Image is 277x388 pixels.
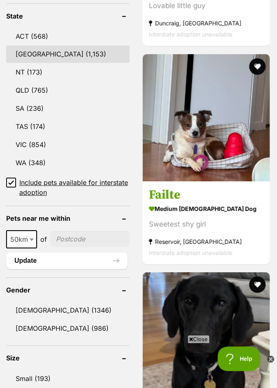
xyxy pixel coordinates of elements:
[6,154,130,172] a: WA (348)
[6,82,130,99] a: QLD (765)
[188,335,210,344] span: Close
[218,347,261,372] iframe: Help Scout Beacon - Open
[6,302,130,319] a: [DEMOGRAPHIC_DATA] (1346)
[6,287,130,294] header: Gender
[6,64,130,81] a: NT (173)
[149,31,233,38] span: Interstate adoption unavailable
[143,54,270,182] img: Failte - Border Collie Dog
[143,181,270,265] a: Failte medium [DEMOGRAPHIC_DATA] Dog Sweetest shy girl Reservoir, [GEOGRAPHIC_DATA] Interstate ad...
[149,250,233,257] span: Interstate adoption unavailable
[40,235,47,245] span: of
[19,178,130,198] span: Include pets available for interstate adoption
[6,28,130,45] a: ACT (568)
[6,46,130,63] a: [GEOGRAPHIC_DATA] (1,153)
[6,320,130,337] a: [DEMOGRAPHIC_DATA] (986)
[249,58,266,75] button: favourite
[149,219,264,230] div: Sweetest shy girl
[6,215,130,222] header: Pets near me within
[149,187,264,203] h3: Failte
[7,234,36,245] span: 50km
[149,18,264,29] strong: Duncraig, [GEOGRAPHIC_DATA]
[6,136,130,154] a: VIC (854)
[149,203,264,215] strong: medium [DEMOGRAPHIC_DATA] Dog
[149,236,264,248] strong: Reservoir, [GEOGRAPHIC_DATA]
[6,231,37,249] span: 50km
[249,277,266,293] button: favourite
[6,118,130,136] a: TAS (174)
[6,178,130,198] a: Include pets available for interstate adoption
[50,231,130,247] input: postcode
[6,100,130,117] a: SA (236)
[6,12,130,20] header: State
[149,1,264,12] div: Lovable little guy
[6,253,128,269] button: Update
